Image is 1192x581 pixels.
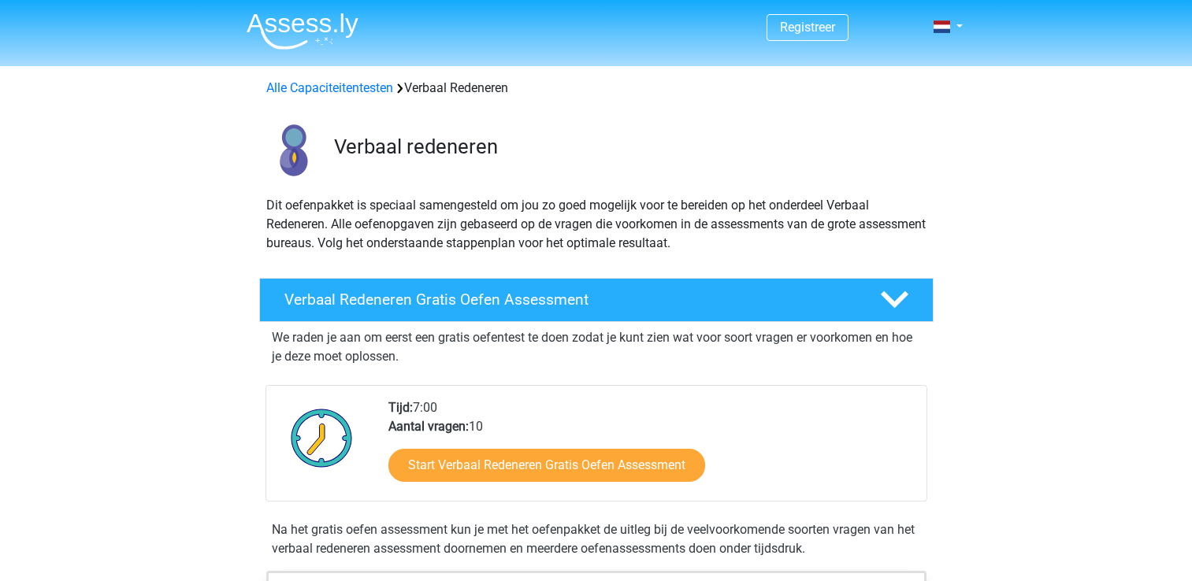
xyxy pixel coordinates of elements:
img: Klok [282,398,362,477]
div: 7:00 10 [377,398,926,501]
a: Start Verbaal Redeneren Gratis Oefen Assessment [388,449,705,482]
a: Registreer [780,20,835,35]
div: Na het gratis oefen assessment kun je met het oefenpakket de uitleg bij de veelvoorkomende soorte... [266,520,927,558]
p: We raden je aan om eerst een gratis oefentest te doen zodat je kunt zien wat voor soort vragen er... [272,328,921,366]
img: verbaal redeneren [260,117,327,183]
b: Aantal vragen: [388,419,469,434]
p: Dit oefenpakket is speciaal samengesteld om jou zo goed mogelijk voor te bereiden op het onderdee... [266,196,926,253]
div: Verbaal Redeneren [260,79,933,98]
h4: Verbaal Redeneren Gratis Oefen Assessment [284,290,855,309]
b: Tijd: [388,400,413,415]
h3: Verbaal redeneren [334,135,921,159]
a: Verbaal Redeneren Gratis Oefen Assessment [253,278,940,322]
img: Assessly [247,13,358,50]
a: Alle Capaciteitentesten [266,80,393,95]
